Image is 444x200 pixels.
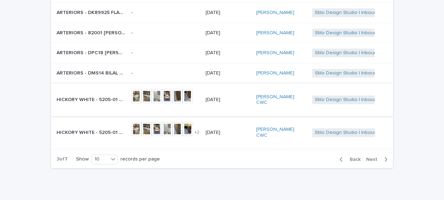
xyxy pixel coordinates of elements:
p: ARTERIORS - DPC18 IRENE PENDANT | 73474 [57,49,127,56]
span: + 2 [194,130,199,135]
a: Stilo Design Studio | Inbound Shipment | 24153 [315,30,419,36]
p: [DATE] [206,70,251,76]
a: Stilo Design Studio | Inbound Shipment | 24058 [315,130,420,136]
button: Next [363,156,393,163]
a: [PERSON_NAME] [256,50,294,56]
a: [PERSON_NAME] [256,30,294,36]
span: Next [366,157,382,162]
div: 10 [92,156,109,163]
tr: ARTERIORS - 82001 [PERSON_NAME] | 73473ARTERIORS - 82001 [PERSON_NAME] | 73473 -[DATE][PERSON_NAM... [51,23,393,43]
p: ARTERIORS - DK89925 FLAMENTO CHANDELIER | 73470 [57,8,127,16]
p: - [131,10,200,16]
p: HICKORY WHITE - 5205-01 HW CHAIR | 73138 [57,95,127,103]
p: [DATE] [206,97,251,103]
a: [PERSON_NAME] [256,70,294,76]
p: [DATE] [206,30,251,36]
span: Back [346,157,361,162]
p: [DATE] [206,10,251,16]
p: [DATE] [206,50,251,56]
a: [PERSON_NAME] CWC [256,127,306,138]
tr: ARTERIORS - DPC18 [PERSON_NAME] PENDANT | 73474ARTERIORS - DPC18 [PERSON_NAME] PENDANT | 73474 -[... [51,43,393,63]
tr: ARTERIORS - DMS14 BILAL CHANDELIER | 73391ARTERIORS - DMS14 BILAL CHANDELIER | 73391 -[DATE][PERS... [51,63,393,84]
p: [DATE] [206,130,251,136]
tr: HICKORY WHITE - 5205-01 HW CHAIR | 73136HICKORY WHITE - 5205-01 HW CHAIR | 73136 +2[DATE][PERSON_... [51,116,393,149]
tr: HICKORY WHITE - 5205-01 HW CHAIR | 73138HICKORY WHITE - 5205-01 HW CHAIR | 73138 [DATE][PERSON_NA... [51,83,393,116]
a: Stilo Design Studio | Inbound Shipment | 24153 [315,50,419,56]
p: - [131,30,200,36]
p: - [131,50,200,56]
p: records per page [120,156,160,162]
a: Stilo Design Studio | Inbound Shipment | 24125 [315,70,419,76]
p: 3 of 7 [51,151,73,168]
p: HICKORY WHITE - 5205-01 HW CHAIR | 73136 [57,128,127,136]
a: Stilo Design Studio | Inbound Shipment | 24153 [315,10,419,16]
a: [PERSON_NAME] [256,10,294,16]
a: [PERSON_NAME] CWC [256,94,306,106]
p: ARTERIORS - DMS14 BILAL CHANDELIER | 73391 [57,69,127,76]
a: Stilo Design Studio | Inbound Shipment | 24058 [315,97,420,103]
p: - [131,70,200,76]
tr: ARTERIORS - DK89925 FLAMENTO CHANDELIER | 73470ARTERIORS - DK89925 FLAMENTO CHANDELIER | 73470 -[... [51,2,393,23]
button: Back [334,156,363,163]
p: Show [76,156,89,162]
p: ARTERIORS - 82001 FLORKO CHANDELIER | 73473 [57,29,127,36]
